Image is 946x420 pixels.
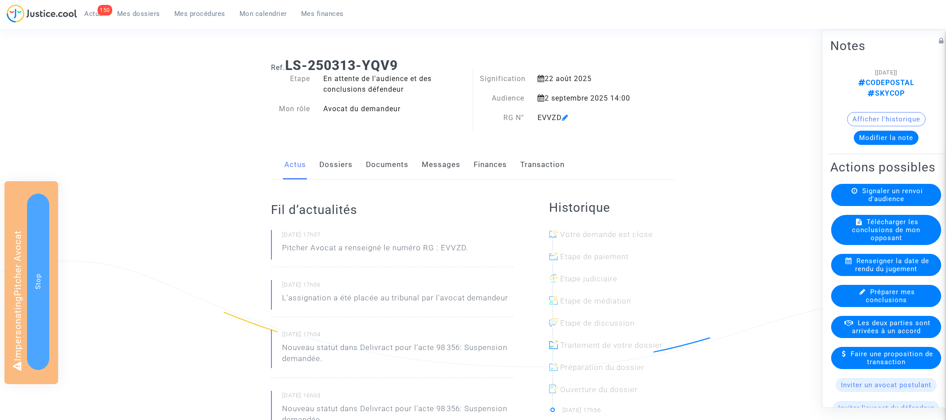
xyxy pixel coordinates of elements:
div: EVVZD [531,113,647,123]
small: [DATE] 17h04 [282,331,514,342]
h2: Historique [549,200,675,215]
a: Messages [422,150,460,179]
div: Etape [264,74,317,95]
a: Finances [474,150,507,179]
p: Nouveau statut dans Delivract pour l'acte 98 356: Suspension demandée. [282,342,514,369]
div: Signification [473,74,531,84]
a: Mon calendrier [232,7,294,20]
span: Les deux parties sont arrivées à un accord [852,319,930,335]
div: Audience [473,93,531,104]
p: L'assignation a été placée au tribunal par l'avocat demandeur [282,292,508,308]
a: Actus [284,150,306,179]
a: Mes procédures [167,7,232,20]
span: CODEPOSTAL [858,78,915,87]
a: Transaction [520,150,565,179]
span: Mon calendrier [239,10,287,18]
div: 2 septembre 2025 14:00 [531,93,647,104]
button: Modifier la note [854,131,919,145]
small: [DATE] 17h06 [282,281,514,292]
div: Avocat du demandeur [317,104,473,114]
b: LS-250313-YQV9 [285,58,398,73]
div: Mon rôle [264,104,317,114]
button: Afficher l'historique [847,112,926,126]
span: Mes dossiers [117,10,160,18]
button: Stop [27,194,49,370]
span: Mes procédures [174,10,225,18]
span: Télécharger les conclusions de mon opposant [852,218,920,242]
span: Votre demande est close [560,230,653,239]
span: SKYCOP [867,89,905,97]
span: Renseigner la date de rendu du jugement [855,257,929,273]
span: Ref. [271,63,285,72]
a: Documents [366,150,408,179]
a: Mes dossiers [110,7,167,20]
span: Stop [34,274,42,289]
h2: Fil d’actualités [271,202,514,218]
span: Faire une proposition de transaction [851,350,933,366]
h2: Actions possibles [830,159,942,175]
div: En attente de l'audience et des conclusions défendeur [317,74,473,95]
span: Signaler un renvoi d'audience [862,187,923,203]
div: Impersonating [4,181,58,384]
small: [DATE] 16h03 [282,392,514,403]
a: Dossiers [319,150,353,179]
div: RG N° [473,113,531,123]
div: 22 août 2025 [531,74,647,84]
span: Inviter un avocat postulant [841,381,931,389]
span: Mes finances [301,10,344,18]
span: Préparer mes conclusions [866,288,915,304]
a: 150Actus [77,7,110,20]
img: jc-logo.svg [7,4,77,23]
p: Pitcher Avocat a renseigné le numéro RG : EVVZD. [282,242,468,258]
span: [[DATE]] [875,69,897,76]
small: [DATE] 17h07 [282,231,514,242]
span: Inviter l'avocat du défendeur [838,404,934,412]
span: Actus [84,10,103,18]
div: 150 [98,5,112,16]
a: Mes finances [294,7,351,20]
h2: Notes [830,38,942,54]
